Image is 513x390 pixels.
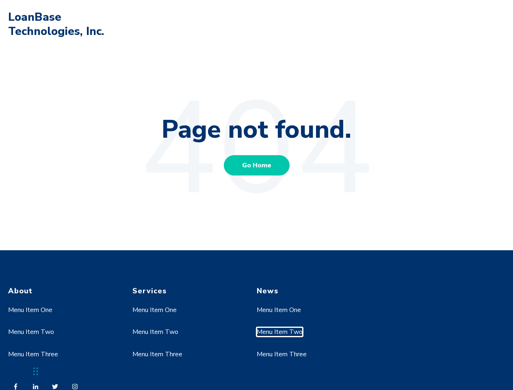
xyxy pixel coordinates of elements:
[132,305,177,314] a: Menu Item One
[132,296,242,378] div: Navigation Menu
[257,350,307,359] a: Menu Item Three
[33,359,38,383] div: Drag
[132,286,242,296] h4: Services
[8,114,505,145] h1: Page not found.
[257,327,303,336] a: Menu Item Two
[8,350,58,359] a: Menu Item Three
[132,350,182,359] a: Menu Item Three
[257,305,301,314] a: Menu Item One
[8,327,54,336] a: Menu Item Two
[132,327,178,336] a: Menu Item Two
[8,286,117,296] h4: About
[257,286,366,296] h4: News
[224,155,290,175] a: Go Home
[257,296,366,378] div: Navigation Menu
[8,10,110,39] h1: LoanBase Technologies, Inc.
[8,305,52,314] a: Menu Item One
[8,296,117,378] div: Navigation Menu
